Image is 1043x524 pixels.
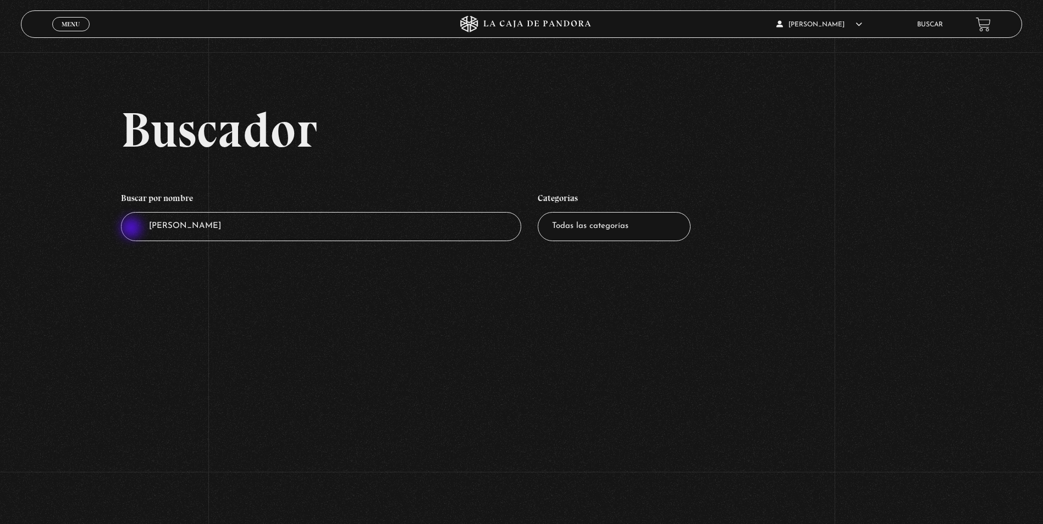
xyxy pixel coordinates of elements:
h4: Buscar por nombre [121,187,521,213]
h2: Buscador [121,105,1022,154]
a: Buscar [917,21,943,28]
span: Cerrar [58,30,84,38]
span: [PERSON_NAME] [776,21,862,28]
span: Menu [62,21,80,27]
a: View your shopping cart [976,17,991,32]
h4: Categorías [538,187,691,213]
